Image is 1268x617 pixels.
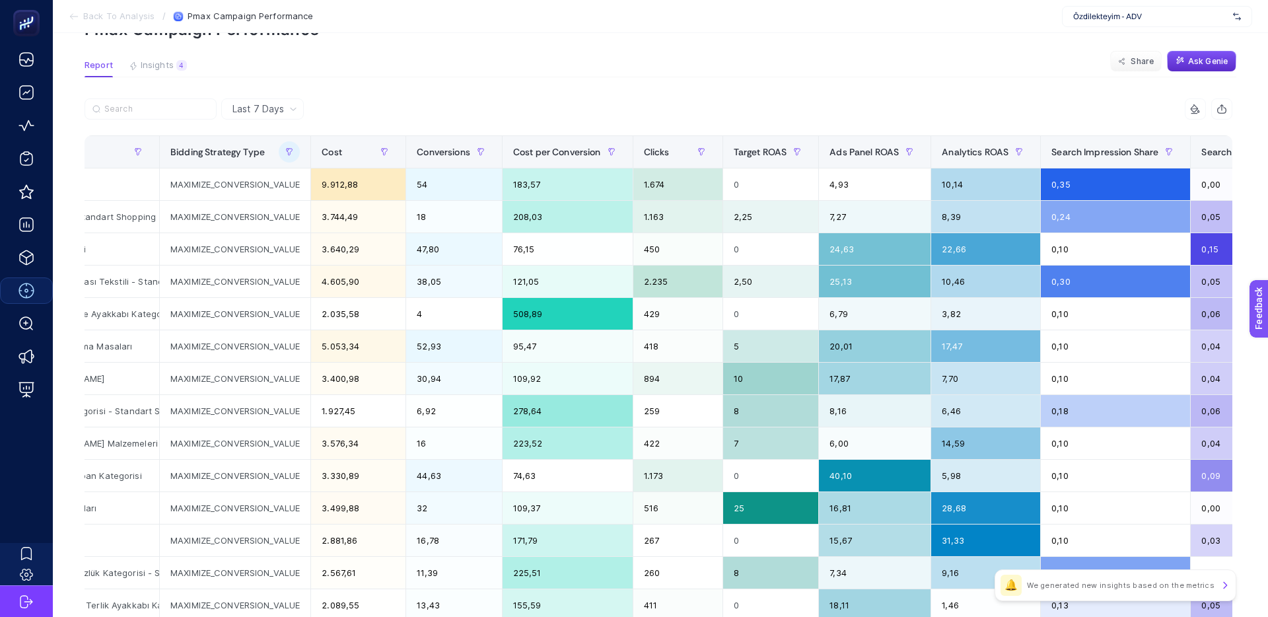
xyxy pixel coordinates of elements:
[83,11,155,22] span: Back To Analysis
[1041,363,1190,394] div: 0,10
[723,557,819,589] div: 8
[406,168,502,200] div: 54
[633,266,722,297] div: 2.235
[406,201,502,233] div: 18
[311,298,405,330] div: 2.035,58
[931,330,1040,362] div: 17,47
[931,233,1040,265] div: 22,66
[819,363,931,394] div: 17,87
[819,168,931,200] div: 4,93
[85,60,113,71] span: Report
[503,460,633,491] div: 74,63
[723,427,819,459] div: 7
[311,492,405,524] div: 3.499,88
[503,330,633,362] div: 95,47
[311,363,405,394] div: 3.400,98
[503,395,633,427] div: 278,64
[633,460,722,491] div: 1.173
[1131,56,1154,67] span: Share
[311,525,405,556] div: 2.881,86
[406,460,502,491] div: 44,63
[160,298,310,330] div: MAXIMIZE_CONVERSION_VALUE
[160,557,310,589] div: MAXIMIZE_CONVERSION_VALUE
[723,266,819,297] div: 2,50
[8,4,50,15] span: Feedback
[1041,233,1190,265] div: 0,10
[311,266,405,297] div: 4.605,90
[819,492,931,524] div: 16,81
[406,363,502,394] div: 30,94
[819,427,931,459] div: 6,00
[322,147,342,157] span: Cost
[723,330,819,362] div: 5
[723,395,819,427] div: 8
[503,233,633,265] div: 76,15
[160,525,310,556] div: MAXIMIZE_CONVERSION_VALUE
[819,557,931,589] div: 7,34
[723,492,819,524] div: 25
[819,233,931,265] div: 24,63
[503,525,633,556] div: 171,79
[141,60,174,71] span: Insights
[723,201,819,233] div: 2,25
[633,427,722,459] div: 422
[931,363,1040,394] div: 7,70
[1073,11,1228,22] span: Özdilekteyim - ADV
[188,11,313,22] span: Pmax Campaign Performance
[942,147,1008,157] span: Analytics ROAS
[503,266,633,297] div: 121,05
[931,201,1040,233] div: 8,39
[170,147,265,157] span: Bidding Strategy Type
[644,147,670,157] span: Clicks
[162,11,166,21] span: /
[931,492,1040,524] div: 28,68
[931,525,1040,556] div: 31,33
[311,330,405,362] div: 5.053,34
[406,525,502,556] div: 16,78
[819,201,931,233] div: 7,27
[503,557,633,589] div: 225,51
[160,168,310,200] div: MAXIMIZE_CONVERSION_VALUE
[931,557,1040,589] div: 9,16
[503,201,633,233] div: 208,03
[503,168,633,200] div: 183,57
[819,330,931,362] div: 20,01
[723,525,819,556] div: 0
[311,427,405,459] div: 3.576,34
[1188,56,1228,67] span: Ask Genie
[633,525,722,556] div: 267
[406,330,502,362] div: 52,93
[311,395,405,427] div: 1.927,45
[633,233,722,265] div: 450
[734,147,787,157] span: Target ROAS
[160,330,310,362] div: MAXIMIZE_CONVERSION_VALUE
[311,233,405,265] div: 3.640,29
[1167,51,1236,72] button: Ask Genie
[1041,266,1190,297] div: 0,30
[633,395,722,427] div: 259
[1041,298,1190,330] div: 0,10
[160,266,310,297] div: MAXIMIZE_CONVERSION_VALUE
[1041,395,1190,427] div: 0,18
[1041,460,1190,491] div: 0,10
[633,168,722,200] div: 1.674
[723,298,819,330] div: 0
[1041,168,1190,200] div: 0,35
[160,492,310,524] div: MAXIMIZE_CONVERSION_VALUE
[503,363,633,394] div: 109,92
[311,168,405,200] div: 9.912,88
[1041,557,1190,589] div: 0,25
[176,60,187,71] div: 4
[417,147,470,157] span: Conversions
[406,557,502,589] div: 11,39
[1027,580,1215,591] p: We generated new insights based on the metrics
[160,395,310,427] div: MAXIMIZE_CONVERSION_VALUE
[503,427,633,459] div: 223,52
[311,201,405,233] div: 3.744,49
[819,266,931,297] div: 25,13
[503,298,633,330] div: 508,89
[931,298,1040,330] div: 3,82
[723,233,819,265] div: 0
[406,298,502,330] div: 4
[931,460,1040,491] div: 5,98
